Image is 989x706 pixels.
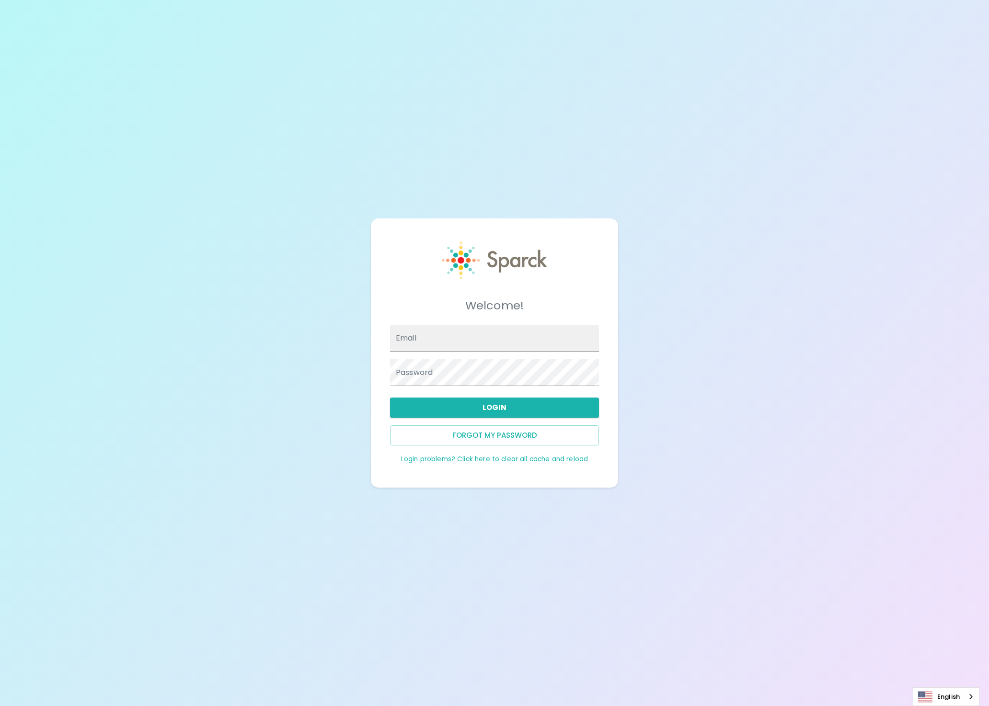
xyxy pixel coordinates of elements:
[913,687,979,706] aside: Language selected: English
[401,455,588,464] a: Login problems? Click here to clear all cache and reload
[390,298,599,313] h5: Welcome!
[390,398,599,418] button: Login
[390,425,599,445] button: Forgot my password
[913,688,979,706] a: English
[913,687,979,706] div: Language
[442,241,547,279] img: Sparck logo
